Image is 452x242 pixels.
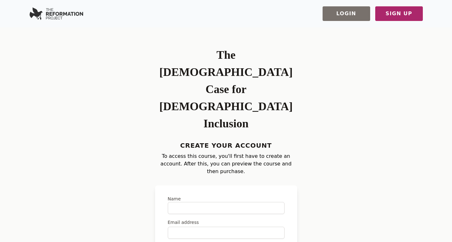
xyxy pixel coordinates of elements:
[155,46,297,132] h1: The [DEMOGRAPHIC_DATA] Case for [DEMOGRAPHIC_DATA] Inclusion
[385,10,412,17] span: Sign Up
[155,46,297,175] div: To access this course, you'll first have to create an account. After this, you can preview the co...
[29,7,83,20] img: Serverless SaaS Boilerplate
[168,219,285,225] label: Email address
[323,6,370,21] button: Login
[336,10,356,17] span: Login
[375,6,423,21] button: Sign Up
[155,140,297,151] h4: Create Your Account
[168,196,285,202] label: Name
